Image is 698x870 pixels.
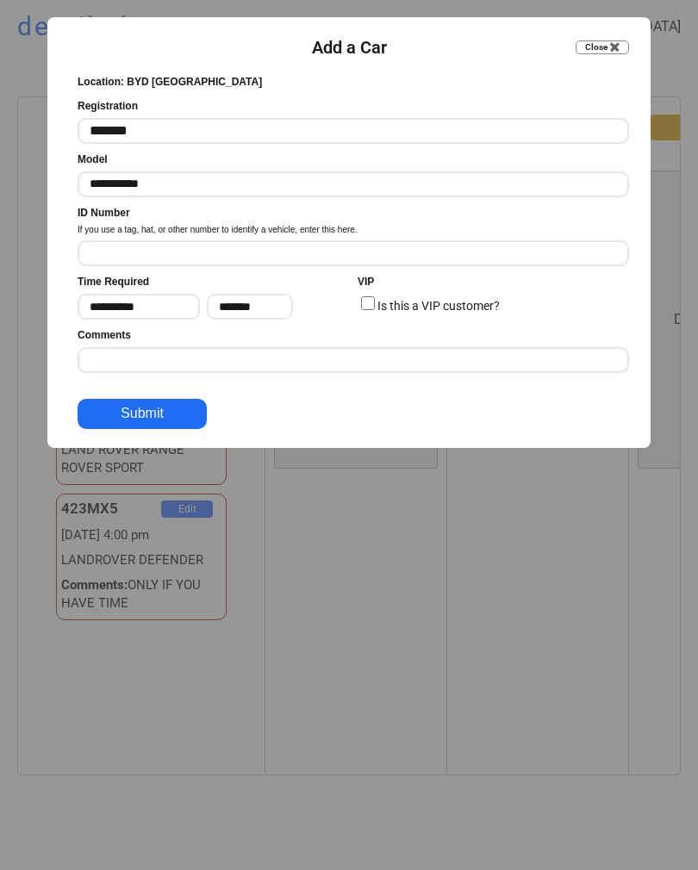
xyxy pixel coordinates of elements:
[78,399,207,429] button: Submit
[78,328,131,343] div: Comments
[576,40,629,54] button: Close ✖️
[377,299,500,313] label: Is this a VIP customer?
[78,224,358,236] div: If you use a tag, hat, or other number to identify a vehicle, enter this here.
[78,75,262,90] div: Location: BYD [GEOGRAPHIC_DATA]
[78,275,149,289] div: Time Required
[78,152,108,167] div: Model
[78,206,130,221] div: ID Number
[358,275,374,289] div: VIP
[78,99,138,114] div: Registration
[312,35,387,59] div: Add a Car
